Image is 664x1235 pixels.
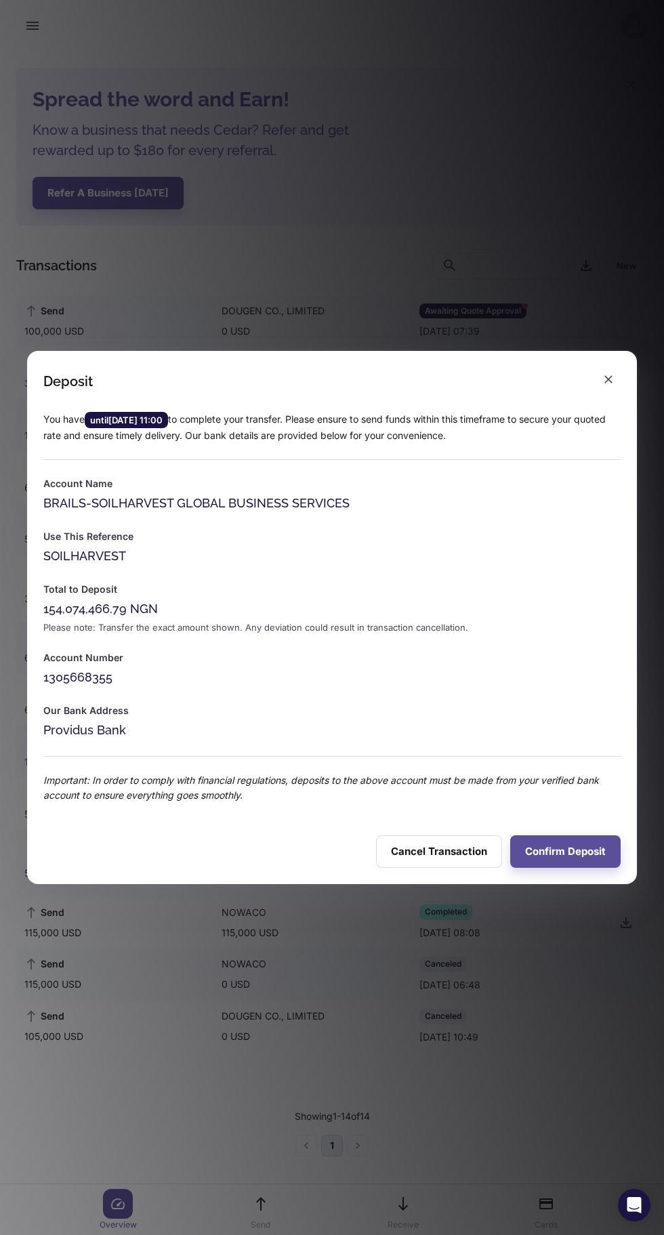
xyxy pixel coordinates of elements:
[85,413,168,427] span: until [DATE] 11:00
[43,600,621,619] div: 154,074,466.79 NGN
[618,1189,650,1221] div: Open Intercom Messenger
[510,835,621,868] button: Confirm Deposit
[43,412,621,443] p: You have to complete your transfer. Please ensure to send funds within this timeframe to secure y...
[43,650,621,665] h6: Account Number
[43,373,93,390] div: Deposit
[43,582,621,597] h6: Total to Deposit
[43,703,621,718] h6: Our Bank Address
[43,721,621,740] div: Providus Bank
[43,547,621,566] div: SOILHARVEST
[376,835,502,868] button: Cancel Transaction
[43,668,621,687] div: 1305668355
[43,476,621,491] h6: Account Name
[43,529,621,544] h6: Use This Reference
[43,621,621,635] div: Please note: Transfer the exact amount shown. Any deviation could result in transaction cancellat...
[43,773,621,803] p: Important: In order to comply with financial regulations, deposits to the above account must be m...
[43,494,621,513] div: BRAILS-SOILHARVEST GLOBAL BUSINESS SERVICES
